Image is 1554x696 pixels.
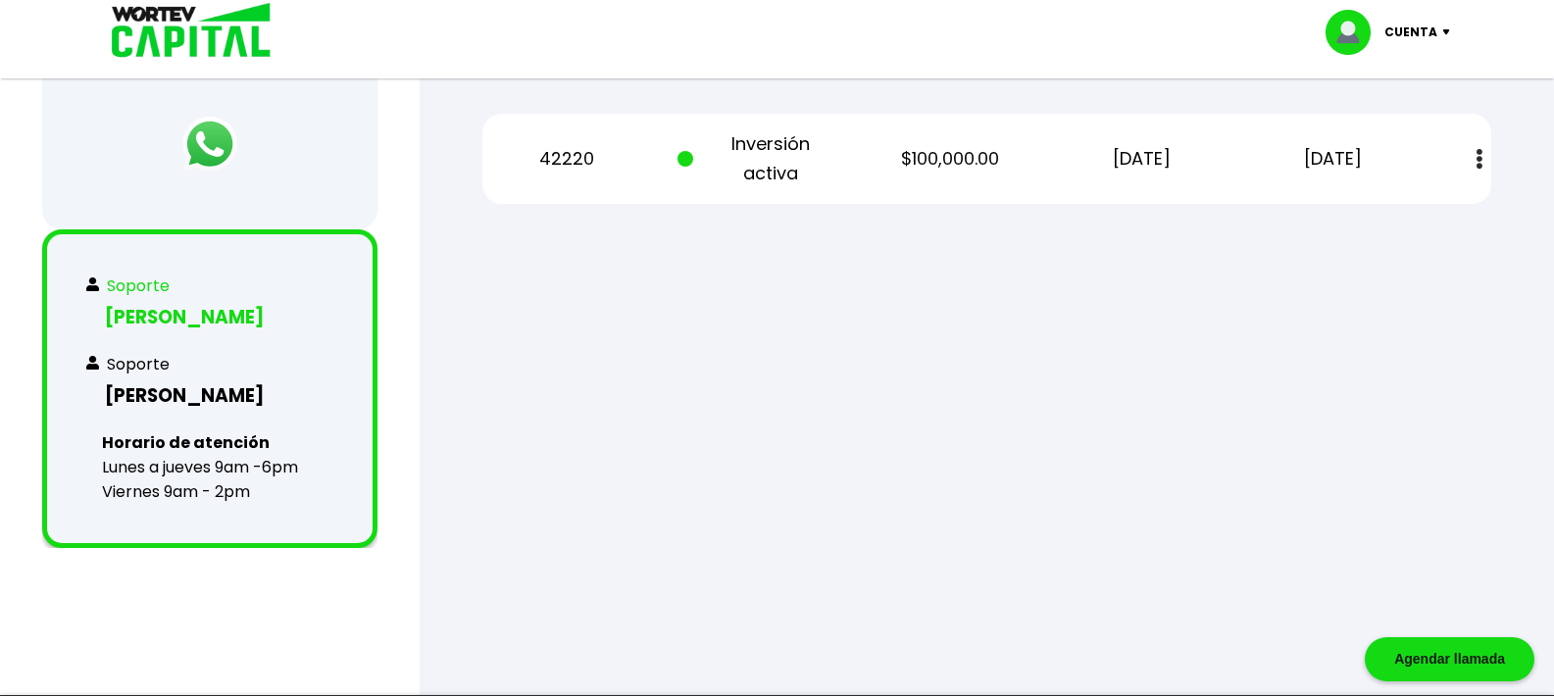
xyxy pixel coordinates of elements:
p: Lunes a jueves 9am -6pm Viernes 9am - 2pm [86,430,298,504]
a: Soporte[PERSON_NAME] [86,352,333,415]
div: Agendar llamada [1365,637,1534,681]
p: [DATE] [1252,144,1414,174]
h3: [PERSON_NAME] [86,381,333,410]
img: whats-contact.f1ec29d3.svg [86,356,99,370]
p: Inversión activa [677,129,839,188]
p: [DATE] [1061,144,1223,174]
p: Soporte [107,273,170,298]
img: profile-image [1326,10,1384,55]
h3: [PERSON_NAME] [86,303,333,331]
img: icon-down [1437,29,1464,35]
p: 42220 [485,144,647,174]
p: Soporte [107,352,170,376]
b: Horario de atención [102,431,270,454]
img: logos_whatsapp-icon.242b2217.svg [182,117,237,172]
p: Cuenta [1384,18,1437,47]
p: $100,000.00 [869,144,1030,174]
a: Soporte[PERSON_NAME] [86,273,333,336]
img: whats-contact.f1ec29d3.svg [86,277,99,291]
